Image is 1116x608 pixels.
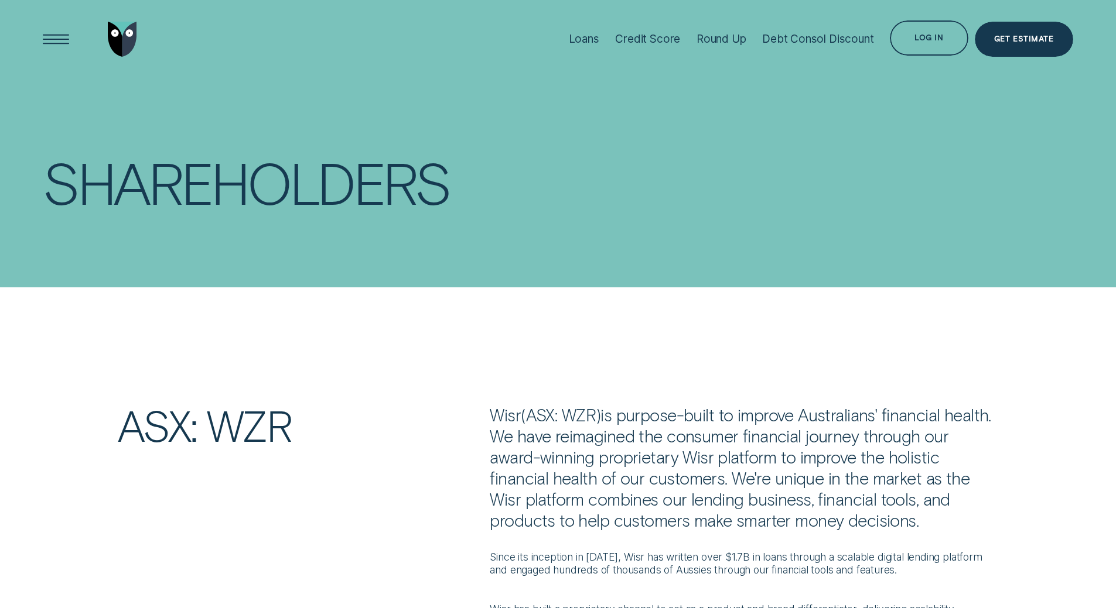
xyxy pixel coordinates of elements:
div: Round Up [697,32,746,46]
h2: ASX: WZR [111,404,483,446]
button: Log in [890,20,968,56]
a: Get Estimate [975,22,1073,57]
img: Wisr [108,22,137,57]
div: Loans [569,32,599,46]
h1: Shareholders [43,154,541,208]
div: Credit Score [615,32,680,46]
p: Wisr ASX: WZR is purpose-built to improve Australians' financial health. We have reimagined the c... [490,404,998,531]
button: Open Menu [39,22,74,57]
div: Shareholders [43,154,449,209]
p: Since its inception in [DATE], Wisr has written over $1.7B in loans through a scalable digital le... [490,551,998,576]
span: ( [521,404,525,425]
span: ) [596,404,600,425]
div: Debt Consol Discount [762,32,873,46]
